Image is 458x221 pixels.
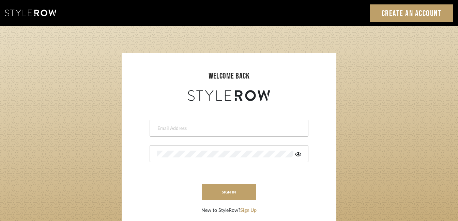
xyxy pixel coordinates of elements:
[157,125,300,132] input: Email Address
[370,4,453,22] a: Create an Account
[240,207,257,214] button: Sign Up
[128,70,330,82] div: welcome back
[202,184,256,200] button: sign in
[201,207,257,214] div: New to StyleRow?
